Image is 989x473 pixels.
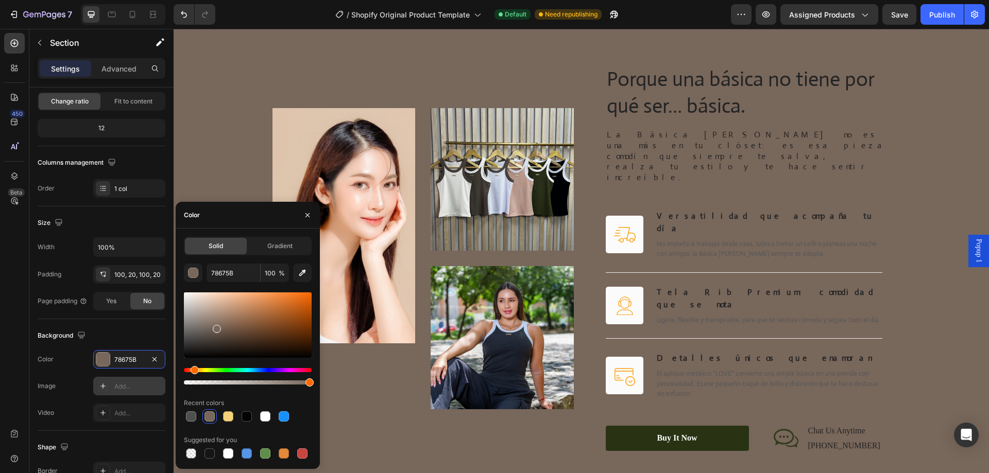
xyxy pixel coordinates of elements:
span: % [279,269,285,278]
div: 1 col [114,184,163,194]
p: Section [50,37,134,49]
div: Size [38,216,65,230]
p: No importa si trabajas desde casa, sales a tomar un café o planeas una noche con amigas: la Básic... [483,210,708,230]
span: Yes [106,296,116,306]
span: / [347,9,349,20]
img: website_grey.svg [16,27,25,35]
img: gempages_581676568724636428-b1355273-f0ef-4eee-81ae-56243f8b4cec.png [257,79,400,222]
div: 100, 20, 100, 20 [114,270,163,279]
div: Width [38,242,55,252]
div: Open Intercom Messenger [954,423,979,447]
img: tab_domain_overview_orange.svg [43,60,51,68]
p: La Básica [PERSON_NAME] no es una más en tu clóset: es esa pieza comodín que siempre te salva, re... [433,101,716,154]
div: Add... [114,409,163,418]
div: Image [38,381,56,391]
span: Gradient [267,241,293,251]
div: Undo/Redo [174,4,215,25]
div: Recent colors [184,398,224,408]
span: Shopify Original Product Template [351,9,470,20]
div: Columns management [38,156,118,170]
div: Beta [8,188,25,197]
p: Ligera, flexible y transpirable, para que te sientas cómoda y segura todo el día. [483,286,708,296]
span: Assigned Products [789,9,855,20]
button: Save [882,4,916,25]
img: logo_orange.svg [16,16,25,25]
div: Order [38,184,55,193]
p: Detalles únicos que enamoran [483,323,708,336]
span: Popup 1 [800,210,810,234]
div: Video [38,408,54,417]
input: Eg: FFFFFF [207,264,260,282]
h2: Porque una básica no tiene por qué ser… básica. [432,36,717,92]
p: Tela Rib Premium: comodidad que se nota [483,257,708,282]
p: Chat Us Anytime [635,397,707,408]
button: Assigned Products [780,4,878,25]
span: Fit to content [114,97,152,106]
span: Solid [209,241,223,251]
iframe: Design area [174,29,989,473]
img: gempages_581676568724636428-bd93c2bb-caad-4e7d-987c-bcbcdaa55304.png [257,237,400,380]
p: [PHONE_NUMBER] [635,412,707,423]
div: 450 [10,110,25,118]
img: Alt Image [432,328,470,365]
div: Buy It Now [483,404,523,415]
div: Add... [114,382,163,391]
span: Change ratio [51,97,89,106]
p: El aplique metálico “LOVE” convierte una simple básica en una prenda con personalidad. Es ese peq... [483,340,708,370]
input: Auto [94,238,165,256]
p: Advanced [101,63,137,74]
div: Padding [38,270,61,279]
div: v 4.0.25 [29,16,50,25]
span: No [143,296,151,306]
div: Color [184,211,200,220]
img: gempages_581676568724636428-0832c689-f789-42d4-a02a-e442257e1616.png [99,79,242,314]
p: Versatilidad que acompaña tu día [483,181,708,206]
div: Dominio: [DOMAIN_NAME] [27,27,115,35]
div: Dominio [54,61,79,67]
div: Hue [184,368,312,372]
div: 12 [40,121,163,135]
span: Save [891,10,908,19]
p: Settings [51,63,80,74]
p: 7 [67,8,72,21]
div: 78675B [114,355,144,364]
a: Buy It Now [432,397,575,422]
div: Palabras clave [121,61,164,67]
div: Shape [38,441,71,454]
img: tab_keywords_by_traffic_grey.svg [110,60,118,68]
img: Alt Image [432,258,470,295]
div: Suggested for you [184,435,237,445]
img: Alt Image [432,187,470,224]
div: Publish [929,9,955,20]
span: Default [505,10,526,19]
button: 7 [4,4,77,25]
span: Need republishing [545,10,598,19]
button: Publish [920,4,964,25]
div: Background [38,329,88,343]
div: Page padding [38,296,88,306]
div: Color [38,355,54,364]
